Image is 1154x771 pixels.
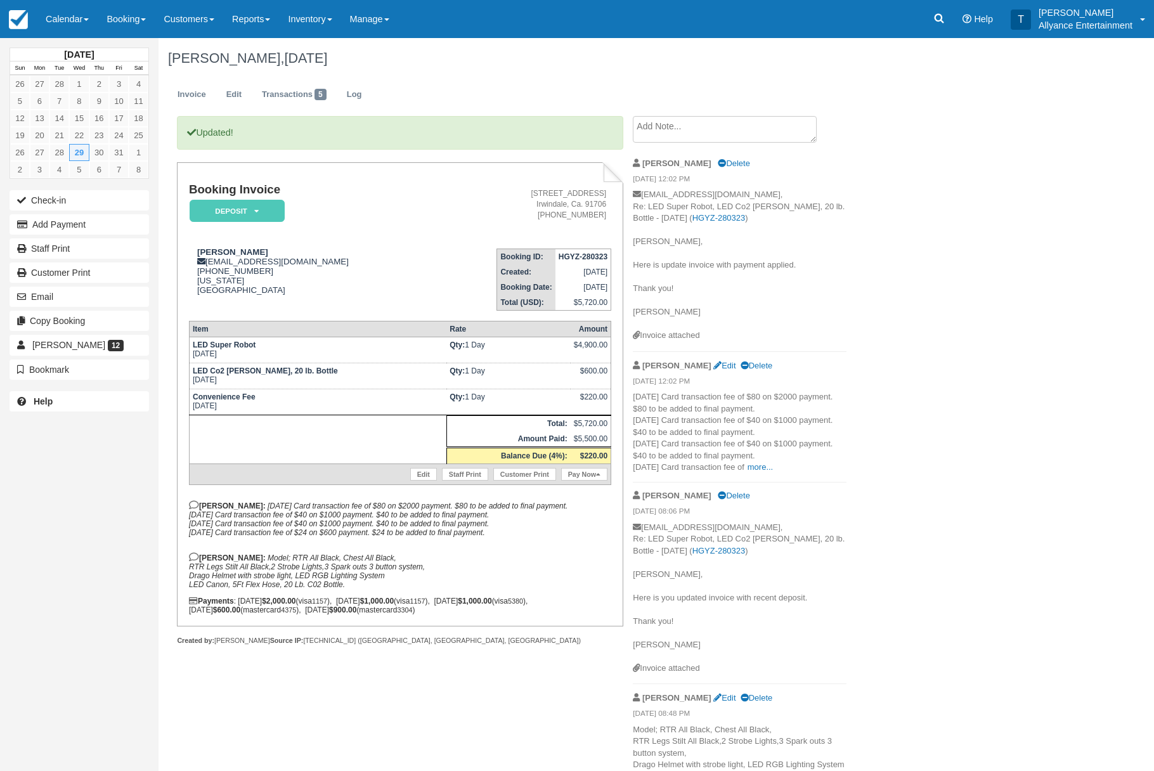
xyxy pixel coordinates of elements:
a: Transactions5 [252,82,336,107]
a: 21 [49,127,69,144]
strong: [PERSON_NAME]: [189,554,266,562]
p: [EMAIL_ADDRESS][DOMAIN_NAME], Re: LED Super Robot, LED Co2 [PERSON_NAME], 20 lb. Bottle - [DATE] ... [633,189,846,330]
a: 4 [49,161,69,178]
address: [STREET_ADDRESS] Irwindale, Ca. 91706 [PHONE_NUMBER] [440,188,606,221]
h1: Booking Invoice [189,183,435,197]
td: [DATE] [555,280,611,295]
strong: Created by: [177,637,214,644]
a: 6 [30,93,49,110]
em: [DATE] 12:02 PM [633,174,846,188]
div: Invoice attached [633,330,846,342]
small: 4375 [281,606,296,614]
td: [DATE] [189,337,446,363]
a: 19 [10,127,30,144]
a: 20 [30,127,49,144]
b: Help [34,396,53,406]
h1: [PERSON_NAME], [168,51,1015,66]
a: more... [748,462,773,472]
a: 4 [129,75,148,93]
strong: Payments [189,597,234,606]
a: Customer Print [493,468,556,481]
a: 1 [129,144,148,161]
a: Delete [718,491,749,500]
em: [DATE] 08:48 PM [633,708,846,722]
strong: [PERSON_NAME] [197,247,268,257]
th: Wed [69,62,89,75]
strong: [PERSON_NAME] [642,491,711,500]
strong: Convenience Fee [193,392,256,401]
a: 22 [69,127,89,144]
a: 24 [109,127,129,144]
em: [DATE] Card transaction fee of $80 on $2000 payment. $80 to be added to final payment. [DATE] Car... [189,502,567,537]
small: 3304 [397,606,412,614]
a: Staff Print [442,468,488,481]
a: 26 [10,75,30,93]
span: 12 [108,340,124,351]
a: Log [337,82,372,107]
a: 26 [10,144,30,161]
a: 12 [10,110,30,127]
a: 30 [89,144,109,161]
a: 23 [89,127,109,144]
strong: Qty [450,340,465,349]
div: [PERSON_NAME] [TECHNICAL_ID] ([GEOGRAPHIC_DATA], [GEOGRAPHIC_DATA], [GEOGRAPHIC_DATA]) [177,636,623,645]
div: T [1011,10,1031,30]
a: 2 [89,75,109,93]
th: Created: [497,264,555,280]
small: 1157 [312,597,327,605]
th: Sat [129,62,148,75]
td: 1 Day [446,363,570,389]
button: Email [10,287,149,307]
div: $600.00 [574,366,607,385]
strong: Source IP: [270,637,304,644]
a: Deposit [189,199,280,223]
strong: [PERSON_NAME] [642,159,711,168]
a: 15 [69,110,89,127]
em: Model; RTR All Black, Chest All Black, RTR Legs Stilt All Black,2 Strobe Lights,3 Spark outs 3 bu... [189,554,425,589]
i: Help [963,15,971,23]
th: Total (USD): [497,295,555,311]
a: Edit [217,82,251,107]
a: [PERSON_NAME] 12 [10,335,149,355]
a: Customer Print [10,262,149,283]
a: Staff Print [10,238,149,259]
a: Pay Now [561,468,607,481]
a: 7 [109,161,129,178]
a: 25 [129,127,148,144]
a: 18 [129,110,148,127]
th: Booking Date: [497,280,555,295]
th: Mon [30,62,49,75]
button: Copy Booking [10,311,149,331]
small: 5380 [508,597,523,605]
p: [PERSON_NAME] [1039,6,1132,19]
strong: Qty [450,366,465,375]
a: 17 [109,110,129,127]
span: 5 [314,89,327,100]
em: Deposit [190,200,285,222]
em: [DATE] 12:02 PM [633,376,846,390]
a: HGYZ-280323 [692,546,746,555]
td: 1 Day [446,337,570,363]
strong: $2,000.00 [262,597,295,606]
a: Invoice [168,82,216,107]
a: 8 [69,93,89,110]
th: Thu [89,62,109,75]
p: Updated! [177,116,623,150]
a: 5 [69,161,89,178]
a: Edit [713,693,736,703]
a: Edit [713,361,736,370]
strong: $220.00 [580,451,607,460]
strong: HGYZ-280323 [559,252,607,261]
a: 16 [89,110,109,127]
td: $5,720.00 [555,295,611,311]
strong: [PERSON_NAME] [642,693,711,703]
a: 2 [10,161,30,178]
a: Delete [741,693,772,703]
a: 28 [49,75,69,93]
a: Delete [718,159,749,168]
p: [DATE] Card transaction fee of $80 on $2000 payment. $80 to be added to final payment. [DATE] Car... [633,391,846,474]
a: 29 [69,144,89,161]
a: 11 [129,93,148,110]
a: 6 [89,161,109,178]
strong: $1,000.00 [458,597,491,606]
